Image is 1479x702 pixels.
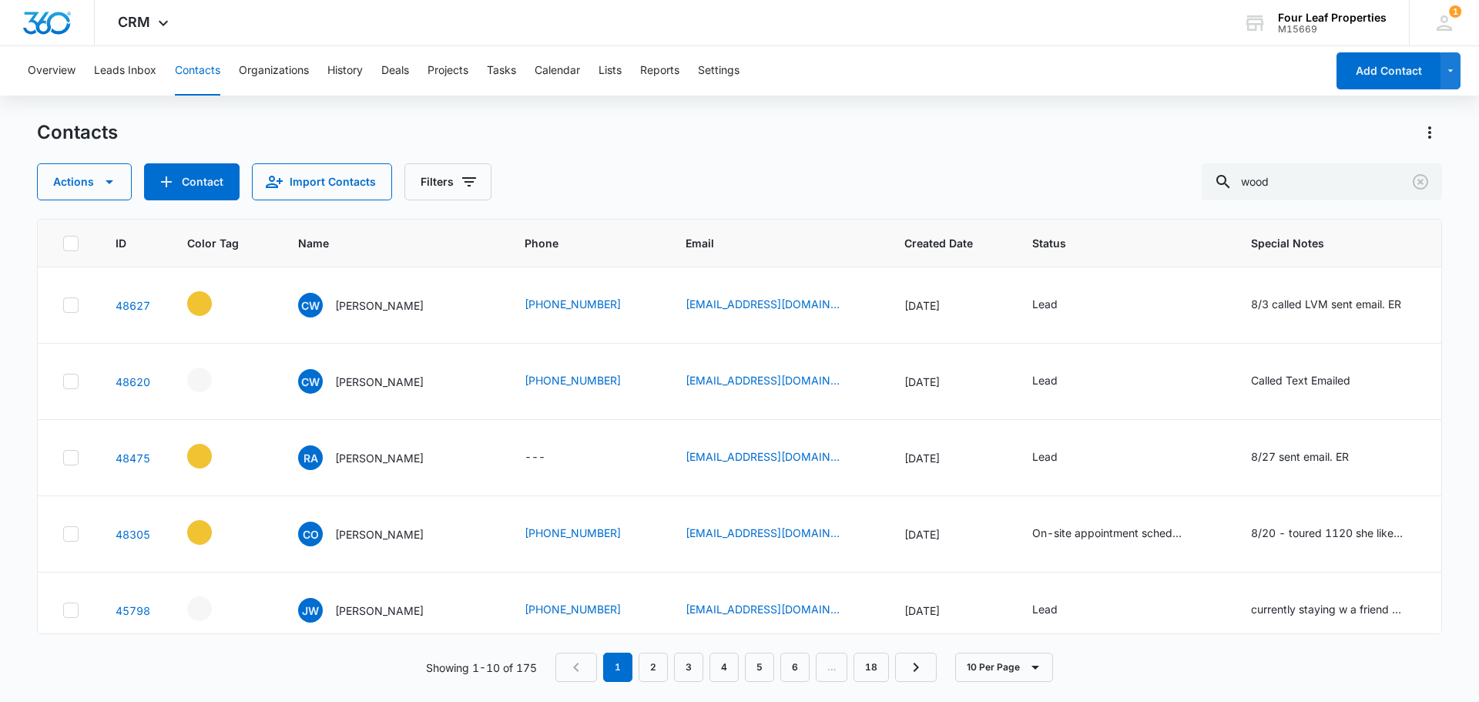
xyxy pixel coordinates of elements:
div: - - Select to Edit Field [187,444,240,469]
button: 10 Per Page [955,653,1053,682]
a: [EMAIL_ADDRESS][DOMAIN_NAME] [686,372,840,388]
div: Called Text Emailed [1251,372,1350,388]
div: Name - Jeremy Wood - Select to Edit Field [298,598,451,623]
a: Next Page [895,653,937,682]
div: Status - Lead - Select to Edit Field [1032,601,1085,620]
button: Filters [404,163,491,200]
div: - - Select to Edit Field [187,596,240,621]
a: [PHONE_NUMBER] [525,601,621,617]
div: Email - woodkc97@gmail.com - Select to Edit Field [686,296,867,314]
span: JW [298,598,323,623]
p: [PERSON_NAME] [335,374,424,390]
a: Page 6 [780,653,810,682]
input: Search Contacts [1202,163,1442,200]
div: [DATE] [904,297,995,314]
div: Name - Cindy Oswald - Select to Edit Field [298,522,451,546]
button: Overview [28,46,75,96]
span: CW [298,293,323,317]
span: CW [298,369,323,394]
div: Phone - (517) 920-0957 - Select to Edit Field [525,601,649,620]
div: notifications count [1449,5,1461,18]
div: Status - Lead - Select to Edit Field [1032,296,1085,314]
a: [EMAIL_ADDRESS][DOMAIN_NAME] [686,601,840,617]
div: Phone - (231) 360-3883 - Select to Edit Field [525,525,649,543]
div: Special Notes - currently staying w a friend $1,500 per month budget 1 cat - Select to Edit Field [1251,601,1433,620]
span: Phone [525,235,626,251]
p: Showing 1-10 of 175 [426,660,537,676]
div: Phone - (903) 707-7528 - Select to Edit Field [525,296,649,314]
a: [PHONE_NUMBER] [525,372,621,388]
span: Special Notes [1251,235,1410,251]
p: [PERSON_NAME] [335,297,424,314]
span: CRM [118,14,150,30]
button: Calendar [535,46,580,96]
div: account name [1278,12,1387,24]
span: CO [298,522,323,546]
a: Page 2 [639,653,668,682]
div: Lead [1032,296,1058,312]
button: Actions [37,163,132,200]
div: Lead [1032,372,1058,388]
div: Lead [1032,448,1058,465]
button: Settings [698,46,739,96]
div: On-site appointment scheduled [1032,525,1186,541]
button: Tasks [487,46,516,96]
span: RA [298,445,323,470]
span: 1 [1449,5,1461,18]
div: Status - Lead - Select to Edit Field [1032,372,1085,391]
button: Actions [1417,120,1442,145]
div: Status - On-site appointment scheduled - Select to Edit Field [1032,525,1214,543]
button: Lists [599,46,622,96]
a: Navigate to contact details page for Cayce Wood [116,299,150,312]
div: Lead [1032,601,1058,617]
div: Email - Maxhappens97@gmail.com - Select to Edit Field [686,448,867,467]
div: Phone - (937) 760-1315 - Select to Edit Field [525,372,649,391]
button: Organizations [239,46,309,96]
nav: Pagination [555,653,937,682]
a: Navigate to contact details page for Christa Woodruff [116,375,150,388]
a: [PHONE_NUMBER] [525,525,621,541]
div: Special Notes - Called Text Emailed - Select to Edit Field [1251,372,1378,391]
span: Email [686,235,845,251]
button: Contacts [175,46,220,96]
a: [PHONE_NUMBER] [525,296,621,312]
p: [PERSON_NAME] [335,526,424,542]
a: Page 18 [854,653,889,682]
div: Phone - - Select to Edit Field [525,448,573,467]
a: Navigate to contact details page for Ruth Ann Wood [116,452,150,465]
a: Navigate to contact details page for Cindy Oswald [116,528,150,541]
div: Name - Cayce Wood - Select to Edit Field [298,293,451,317]
a: Page 3 [674,653,703,682]
button: Reports [640,46,679,96]
span: Name [298,235,465,251]
div: 8/20 - toured 1120 she likes back [PERSON_NAME] [PERSON_NAME] 172 or 176 doesn't income qualify b... [1251,525,1405,541]
div: currently staying w a friend $1,500 per month budget 1 cat [1251,601,1405,617]
div: Email - cbaby1962@yahoo.com - Select to Edit Field [686,525,867,543]
em: 1 [603,653,632,682]
div: account id [1278,24,1387,35]
div: Name - Ruth Ann Wood - Select to Edit Field [298,445,451,470]
button: Add Contact [1336,52,1440,89]
p: [PERSON_NAME] [335,603,424,619]
a: Page 5 [745,653,774,682]
button: Deals [381,46,409,96]
button: Clear [1408,170,1433,194]
button: Leads Inbox [94,46,156,96]
div: Name - Christa Woodruff - Select to Edit Field [298,369,451,394]
div: Status - Lead - Select to Edit Field [1032,448,1085,467]
a: Page 4 [709,653,739,682]
div: [DATE] [904,526,995,542]
div: 8/3 called LVM sent email. ER [1251,296,1401,312]
div: Email - woodruffchristam@gmail.com - Select to Edit Field [686,372,867,391]
span: ID [116,235,128,251]
div: [DATE] [904,450,995,466]
button: Add Contact [144,163,240,200]
div: Email - jeremycwood@hotmail.com - Select to Edit Field [686,601,867,620]
span: Created Date [904,235,973,251]
div: - - Select to Edit Field [187,520,240,545]
a: [EMAIL_ADDRESS][DOMAIN_NAME] [686,448,840,465]
div: Special Notes - 8/3 called LVM sent email. ER - Select to Edit Field [1251,296,1429,314]
div: [DATE] [904,603,995,619]
span: Status [1032,235,1192,251]
button: History [327,46,363,96]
